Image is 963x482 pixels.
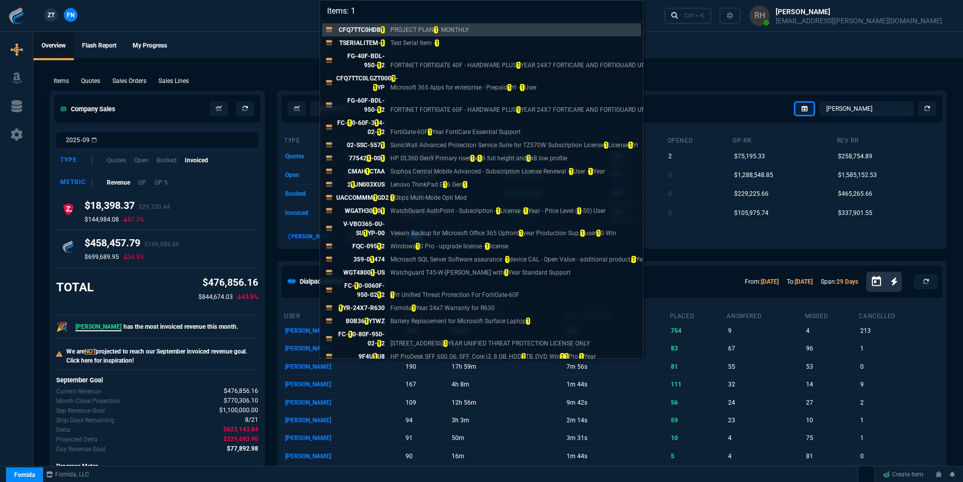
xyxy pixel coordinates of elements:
mark: 1 [580,230,584,237]
p: FORTINET FORTIGATE 40F - HARDWARE PLUS YEAR 24X7 FORTICARE AND FORTIGUARD UNIFIED THREAT PROTECTI [390,61,713,70]
p: 02-SSC-557 [336,141,385,150]
mark: 1 [364,230,368,237]
p: FC- 0-80F-950-02- 2 [336,330,385,348]
mark: 1 [412,304,416,312]
p: Watchguard T45-W-[PERSON_NAME] with Year Standard Support [390,268,571,277]
mark: 1 [365,318,369,325]
mark: 1 [631,256,635,263]
p: HP ProDesk SFF 600 G6, SFF, Core i3, 8 GB, HDD TB, DVD, Win Pro, Year [390,352,596,361]
p: WGATH30 0 [336,206,385,215]
p: HP DL360 Gen9 Primary riser x 6 full height and x8 low profile [390,154,567,163]
p: FG-60F-BDL-950- 2 [336,96,385,114]
a: Create Item [879,467,928,482]
p: WGT4800 -US [336,268,385,277]
p: Gbps Multi-Mode Opti Mod [390,193,467,202]
mark: 1 [339,304,343,312]
mark: 1 [526,318,530,325]
p: FC- 0-0060F-950-02 2 [336,281,385,299]
mark: 1 [477,155,481,162]
mark: 1 [588,168,592,175]
p: Microsoft 365 Apps for enterprise - Prepaid Yr - User [390,83,537,92]
p: Yr Unified Threat Protection For FortiGate-60F [390,290,519,299]
mark: 1 [507,84,511,91]
p: FortiGate-60F Year FortiCare Essential Support [390,127,520,137]
mark: 1 [377,291,381,298]
mark: 1 [354,282,358,289]
mark: 1 [390,291,394,298]
p: FC- 0-60F-3 4-02- 2 [336,118,385,137]
a: msbcCompanyName [43,470,92,479]
mark: 1 [367,155,371,162]
p: B0B36 YTWZ [336,317,385,326]
mark: 1 [443,181,447,188]
mark: 1 [381,142,385,149]
mark: 1 [381,207,385,214]
mark: 1 [351,181,355,188]
mark: 1 [485,243,489,250]
p: FQC-095 2 [336,242,385,251]
mark: 1 [377,243,381,250]
mark: 1 [505,256,509,263]
p: [STREET_ADDRESS] YEAR UNIFIED THREAT PROTECTION LICENSE ONLY [390,339,590,348]
p: 2 JN003XUS [336,180,385,189]
mark: 1 [377,62,381,69]
mark: 1 [520,84,524,91]
p: Microsoft SQL Server Software assurance - device CAL - Open Value - additional product, Year Acq [390,255,660,264]
p: Windows 0 Pro - upgrade license - license [390,242,508,251]
mark: 1 [560,353,564,360]
mark: 1 [371,269,375,276]
mark: 1 [373,207,377,214]
p: Lenovo ThinkPad E 6 Gen [390,180,467,189]
p: FORTINET FORTIGATE 60F - HARDWARE PLUS YEAR 24X7 FORTICARE AND FORTIGUARD UNIFIED THREAT PROTECTI [390,105,713,114]
p: Fornida Year 24x7 Warranty for R630 [390,303,495,313]
mark: 1 [381,39,385,47]
mark: 1 [596,230,600,237]
mark: 1 [524,207,528,214]
p: Sophos Central Mobile Advanced - Subscription License Renewal - User - Year [390,167,605,176]
mark: 1 [373,84,377,91]
p: SonicWall Advanced Protection Service Suite for TZ570W Subscription License License Yr [390,141,638,150]
input: Search... [320,1,643,21]
mark: 1 [373,353,377,360]
mark: 1 [373,194,377,201]
mark: 1 [444,340,448,347]
p: FG-40F-BDL-950- 2 [336,52,385,70]
mark: 1 [428,128,432,136]
mark: 1 [527,155,531,162]
mark: 1 [604,142,608,149]
mark: 1 [519,230,523,237]
mark: 1 [463,181,467,188]
mark: 1 [347,119,351,126]
p: Test Serial Item - [390,38,439,48]
mark: 1 [348,331,352,338]
mark: 1 [375,119,379,126]
p: 359-0 474 [336,255,385,264]
mark: 1 [470,155,474,162]
mark: 1 [377,106,381,113]
p: UACCOMMM GD2 [336,193,385,202]
mark: 1 [504,269,508,276]
mark: 1 [377,128,381,136]
mark: 1 [521,353,526,360]
mark: 1 [435,39,439,47]
p: CFQ7TTC0LGZT000 - YP [336,74,385,92]
p: PROJECT PLAN - MONTHLY [390,25,469,34]
mark: 1 [366,168,370,175]
p: TSERIALITEM- [336,38,385,48]
mark: 1 [391,75,395,82]
mark: 1 [496,207,500,214]
mark: 1 [390,194,394,201]
mark: 1 [416,243,420,250]
mark: 1 [516,62,520,69]
mark: 1 [516,106,520,113]
mark: 1 [377,340,381,347]
mark: 1 [381,26,385,33]
p: 77542 -00 [336,154,385,163]
p: WatchGuard AuthPoint - Subscription - License - Year - Price Level ( -50) User [390,206,606,215]
p: 9F4U U8 [336,352,385,361]
p: CFQ7TTC0HDB [336,25,385,34]
mark: 1 [628,142,632,149]
mark: 1 [569,168,573,175]
p: V-VBO365-0U-SU YP-00 [336,220,385,238]
mark: 1 [579,353,583,360]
